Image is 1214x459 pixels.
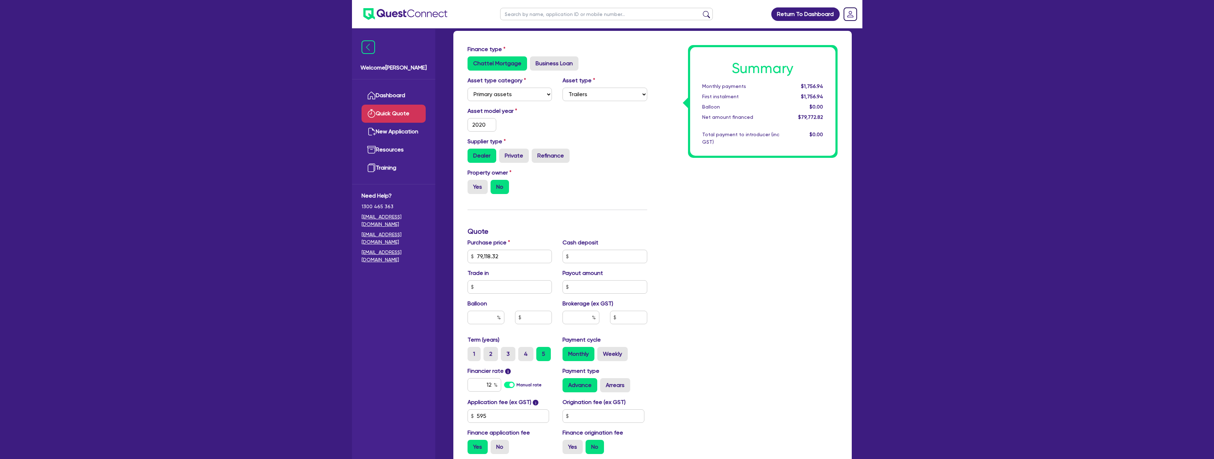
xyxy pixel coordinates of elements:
[362,40,375,54] img: icon-menu-close
[468,168,511,177] label: Property owner
[597,347,628,361] label: Weekly
[367,164,376,172] img: training
[563,428,623,437] label: Finance origination fee
[362,249,426,264] a: [EMAIL_ADDRESS][DOMAIN_NAME]
[362,141,426,159] a: Resources
[518,347,533,361] label: 4
[697,93,785,100] div: First instalment
[501,347,515,361] label: 3
[468,137,506,146] label: Supplier type
[533,400,538,405] span: i
[563,367,599,375] label: Payment type
[801,83,823,89] span: $1,756.94
[563,398,626,407] label: Origination fee (ex GST)
[363,8,447,20] img: quest-connect-logo-blue
[468,299,487,308] label: Balloon
[468,238,510,247] label: Purchase price
[586,440,604,454] label: No
[362,213,426,228] a: [EMAIL_ADDRESS][DOMAIN_NAME]
[468,367,511,375] label: Financier rate
[563,347,594,361] label: Monthly
[468,45,505,54] label: Finance type
[468,428,530,437] label: Finance application fee
[530,56,578,71] label: Business Loan
[563,440,583,454] label: Yes
[563,378,597,392] label: Advance
[563,76,595,85] label: Asset type
[536,347,551,361] label: 5
[362,105,426,123] a: Quick Quote
[468,398,531,407] label: Application fee (ex GST)
[771,7,840,21] a: Return To Dashboard
[499,149,529,163] label: Private
[500,8,713,20] input: Search by name, application ID or mobile number...
[468,56,527,71] label: Chattel Mortgage
[468,336,499,344] label: Term (years)
[362,203,426,210] span: 1300 465 363
[563,238,598,247] label: Cash deposit
[362,87,426,105] a: Dashboard
[468,227,647,236] h3: Quote
[468,269,489,277] label: Trade in
[462,107,558,115] label: Asset model year
[532,149,570,163] label: Refinance
[362,231,426,246] a: [EMAIL_ADDRESS][DOMAIN_NAME]
[697,103,785,111] div: Balloon
[468,149,496,163] label: Dealer
[563,299,613,308] label: Brokerage (ex GST)
[362,123,426,141] a: New Application
[362,159,426,177] a: Training
[491,440,509,454] label: No
[697,83,785,90] div: Monthly payments
[468,347,481,361] label: 1
[468,180,488,194] label: Yes
[697,114,785,121] div: Net amount financed
[468,440,488,454] label: Yes
[798,114,823,120] span: $79,772.82
[491,180,509,194] label: No
[801,94,823,99] span: $1,756.94
[841,5,860,23] a: Dropdown toggle
[360,63,427,72] span: Welcome [PERSON_NAME]
[362,192,426,200] span: Need Help?
[367,145,376,154] img: resources
[810,132,823,137] span: $0.00
[516,382,542,388] label: Manual rate
[702,60,823,77] h1: Summary
[563,336,601,344] label: Payment cycle
[483,347,498,361] label: 2
[600,378,630,392] label: Arrears
[367,109,376,118] img: quick-quote
[367,127,376,136] img: new-application
[563,269,603,277] label: Payout amount
[505,369,511,374] span: i
[697,131,785,146] div: Total payment to introducer (inc GST)
[468,76,526,85] label: Asset type category
[810,104,823,110] span: $0.00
